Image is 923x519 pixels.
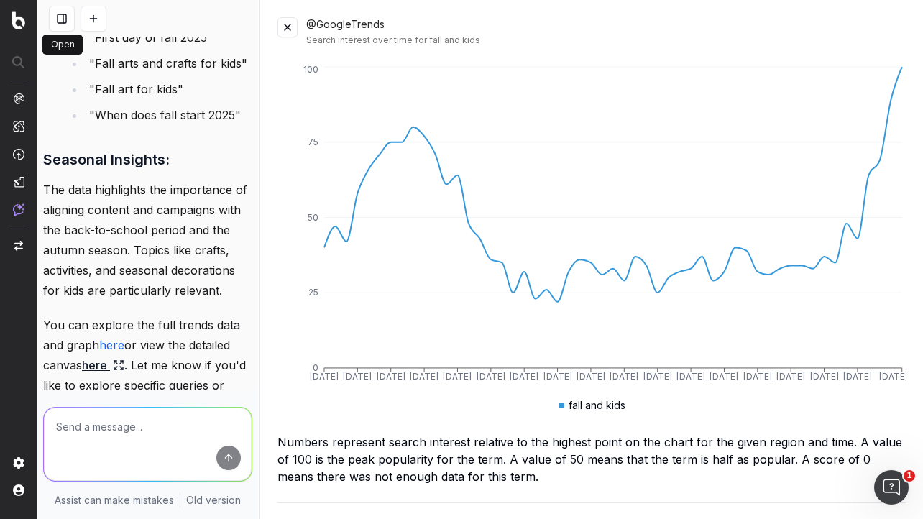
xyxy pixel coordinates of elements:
[85,79,252,99] li: "Fall art for kids"
[303,64,318,75] tspan: 100
[55,493,174,507] p: Assist can make mistakes
[13,176,24,188] img: Studio
[710,371,739,382] tspan: [DATE]
[14,241,23,251] img: Switch project
[43,148,252,171] h3: Seasonal Insights:
[377,371,405,382] tspan: [DATE]
[510,371,538,382] tspan: [DATE]
[643,371,672,382] tspan: [DATE]
[743,371,772,382] tspan: [DATE]
[308,212,318,223] tspan: 50
[310,371,339,382] tspan: [DATE]
[879,371,908,382] tspan: [DATE]
[13,120,24,132] img: Intelligence
[99,338,124,352] a: here
[843,371,872,382] tspan: [DATE]
[13,484,24,496] img: My account
[543,371,572,382] tspan: [DATE]
[82,355,124,375] a: here
[810,371,839,382] tspan: [DATE]
[477,371,505,382] tspan: [DATE]
[186,493,241,507] a: Old version
[13,93,24,104] img: Analytics
[13,148,24,160] img: Activation
[306,17,906,46] div: @GoogleTrends
[85,53,252,73] li: "Fall arts and crafts for kids"
[874,470,909,505] iframe: Intercom live chat
[444,371,472,382] tspan: [DATE]
[85,105,252,125] li: "When does fall start 2025"
[308,287,318,298] tspan: 25
[776,371,805,382] tspan: [DATE]
[559,398,625,413] div: fall and kids
[306,35,906,46] div: Search interest over time for fall and kids
[344,371,372,382] tspan: [DATE]
[676,371,705,382] tspan: [DATE]
[12,11,25,29] img: Botify logo
[85,27,252,47] li: "First day of fall 2025"
[308,137,318,147] tspan: 75
[410,371,438,382] tspan: [DATE]
[904,470,915,482] span: 1
[51,39,75,50] p: Open
[13,457,24,469] img: Setting
[577,371,605,382] tspan: [DATE]
[43,315,252,415] p: You can explore the full trends data and graph or view the detailed canvas . Let me know if you'd...
[43,180,252,300] p: The data highlights the importance of aligning content and campaigns with the back-to-school peri...
[313,362,318,373] tspan: 0
[610,371,639,382] tspan: [DATE]
[13,203,24,216] img: Assist
[277,433,906,485] div: Numbers represent search interest relative to the highest point on the chart for the given region...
